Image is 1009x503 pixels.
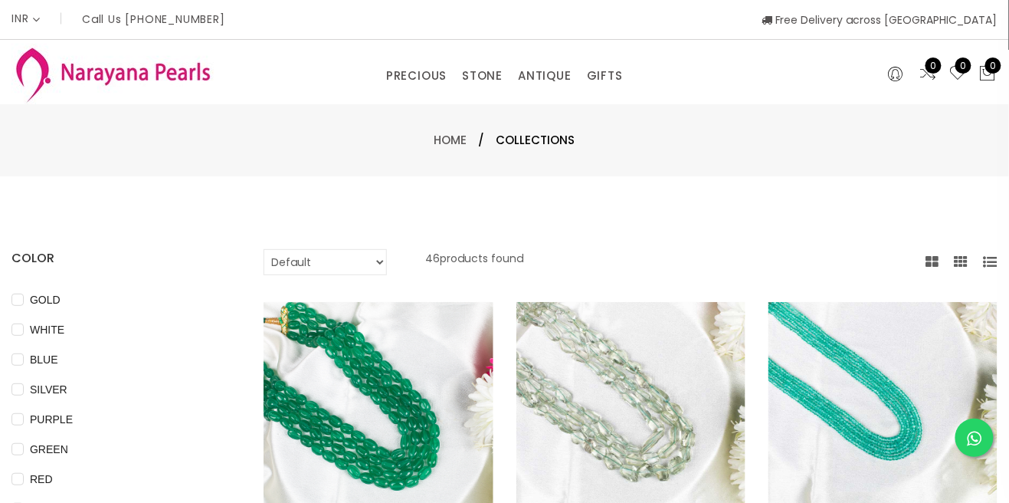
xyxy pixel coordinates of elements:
h4: COLOR [11,249,218,268]
button: 0 [979,64,998,84]
p: Call Us [PHONE_NUMBER] [82,14,225,25]
a: PRECIOUS [386,64,447,87]
span: PURPLE [24,411,79,428]
span: / [479,131,485,150]
a: ANTIQUE [518,64,572,87]
span: 0 [925,58,942,74]
span: WHITE [24,321,70,338]
a: 0 [919,64,938,84]
span: BLUE [24,351,64,368]
span: GREEN [24,441,74,458]
span: SILVER [24,381,74,398]
a: 0 [949,64,968,84]
a: GIFTS [587,64,623,87]
span: RED [24,471,59,488]
a: Home [434,132,467,148]
span: Free Delivery across [GEOGRAPHIC_DATA] [762,12,998,28]
span: 0 [985,58,1001,74]
p: 46 products found [425,249,523,275]
a: STONE [462,64,503,87]
span: GOLD [24,291,67,308]
span: Collections [496,131,575,150]
span: 0 [955,58,971,74]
